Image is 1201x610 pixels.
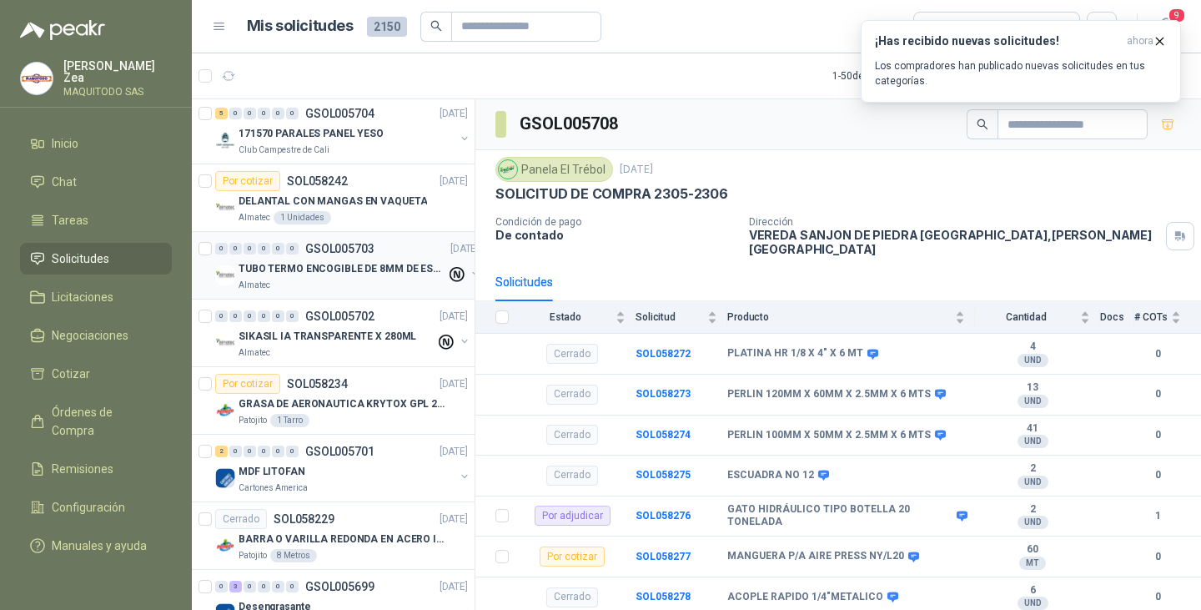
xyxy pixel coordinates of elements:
[727,503,952,529] b: GATO HIDRÁULICO TIPO BOTELLA 20 TONELADA
[440,106,468,122] p: [DATE]
[258,581,270,592] div: 0
[287,175,348,187] p: SOL058242
[519,301,636,334] th: Estado
[975,584,1090,597] b: 6
[1100,301,1134,334] th: Docs
[535,506,611,526] div: Por adjudicar
[546,587,598,607] div: Cerrado
[21,63,53,94] img: Company Logo
[192,367,475,435] a: Por cotizarSOL058234[DATE] Company LogoGRASA DE AERONAUTICA KRYTOX GPL 207 (SE ADJUNTA IMAGEN DE ...
[749,216,1159,228] p: Dirección
[272,108,284,119] div: 0
[861,20,1181,103] button: ¡Has recibido nuevas solicitudes!ahora Los compradores han publicado nuevas solicitudes en tus ca...
[239,144,329,157] p: Club Campestre de Cali
[975,311,1077,323] span: Cantidad
[440,174,468,189] p: [DATE]
[215,446,228,457] div: 2
[20,358,172,390] a: Cotizar
[20,243,172,275] a: Solicitudes
[727,429,931,442] b: PERLIN 100MM X 50MM X 2.5MM X 6 MTS
[440,309,468,325] p: [DATE]
[636,510,691,522] a: SOL058276
[258,108,270,119] div: 0
[727,591,883,604] b: ACOPLE RAPIDO 1/4"METALICO
[727,301,975,334] th: Producto
[20,128,172,159] a: Inicio
[52,250,109,268] span: Solicitudes
[272,581,284,592] div: 0
[52,288,113,306] span: Licitaciones
[239,464,305,480] p: MDF LITOFAN
[192,502,475,570] a: CerradoSOL058229[DATE] Company LogoBARRA O VARILLA REDONDA EN ACERO INOXIDABLE DE 2" O 50 MMPatoj...
[546,466,598,486] div: Cerrado
[636,429,691,441] a: SOL058274
[727,469,814,482] b: ESCUADRA NO 12
[636,348,691,360] b: SOL058272
[258,446,270,457] div: 0
[258,243,270,255] div: 0
[975,462,1090,476] b: 2
[727,550,904,563] b: MANGUERA P/A AIRE PRESS NY/L20
[215,243,228,255] div: 0
[229,243,242,255] div: 0
[430,20,442,32] span: search
[52,460,113,478] span: Remisiones
[20,281,172,313] a: Licitaciones
[727,388,931,401] b: PERLIN 120MM X 60MM X 2.5MM X 6 MTS
[636,301,727,334] th: Solicitud
[215,171,280,191] div: Por cotizar
[1018,516,1048,529] div: UND
[975,301,1100,334] th: Cantidad
[215,333,235,353] img: Company Logo
[239,346,270,360] p: Almatec
[52,134,78,153] span: Inicio
[215,509,267,529] div: Cerrado
[286,243,299,255] div: 0
[1018,597,1048,610] div: UND
[239,126,384,142] p: 171570 PARALES PANEL YESO
[270,549,317,562] div: 8 Metros
[215,103,471,157] a: 5 0 0 0 0 0 GSOL005704[DATE] Company Logo171570 PARALES PANEL YESOClub Campestre de Cali
[495,216,736,228] p: Condición de pago
[239,261,446,277] p: TUBO TERMO ENCOGIBLE DE 8MM DE ESPESOR X 5CMS
[215,374,280,394] div: Por cotizar
[258,310,270,322] div: 0
[244,243,256,255] div: 0
[63,60,172,83] p: [PERSON_NAME] Zea
[244,108,256,119] div: 0
[270,414,309,427] div: 1 Tarro
[239,532,446,547] p: BARRA O VARILLA REDONDA EN ACERO INOXIDABLE DE 2" O 50 MM
[875,58,1167,88] p: Los compradores han publicado nuevas solicitudes en tus categorías.
[1134,467,1181,483] b: 0
[1018,354,1048,367] div: UND
[450,241,479,257] p: [DATE]
[636,469,691,481] a: SOL058275
[367,17,407,37] span: 2150
[636,551,691,562] a: SOL058277
[215,536,235,556] img: Company Logo
[440,376,468,392] p: [DATE]
[749,228,1159,256] p: VEREDA SANJON DE PIEDRA [GEOGRAPHIC_DATA] , [PERSON_NAME][GEOGRAPHIC_DATA]
[495,273,553,291] div: Solicitudes
[239,194,427,209] p: DELANTAL CON MANGAS EN VAQUETA
[636,388,691,400] a: SOL058273
[215,581,228,592] div: 0
[636,311,704,323] span: Solicitud
[20,492,172,523] a: Configuración
[287,378,348,390] p: SOL058234
[63,87,172,97] p: MAQUITODO SAS
[519,311,612,323] span: Estado
[229,581,242,592] div: 3
[215,441,471,495] a: 2 0 0 0 0 0 GSOL005701[DATE] Company LogoMDF LITOFANCartones America
[239,396,446,412] p: GRASA DE AERONAUTICA KRYTOX GPL 207 (SE ADJUNTA IMAGEN DE REFERENCIA)
[215,265,235,285] img: Company Logo
[20,20,105,40] img: Logo peakr
[546,425,598,445] div: Cerrado
[977,118,988,130] span: search
[1134,589,1181,605] b: 0
[440,512,468,527] p: [DATE]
